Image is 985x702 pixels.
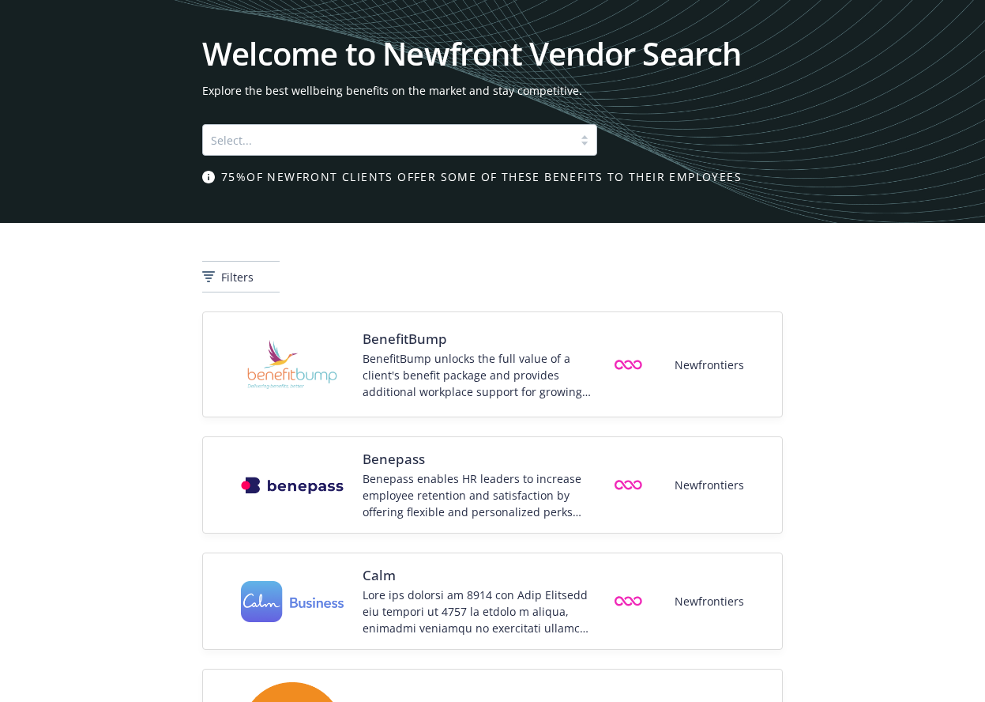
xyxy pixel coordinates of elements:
h1: Welcome to Newfront Vendor Search [202,38,783,70]
span: Filters [221,269,254,285]
span: Newfrontiers [675,477,744,493]
button: Filters [202,261,280,292]
span: Explore the best wellbeing benefits on the market and stay competitive. [202,82,783,99]
span: 75% of Newfront clients offer some of these benefits to their employees [221,168,742,185]
img: Vendor logo for BenefitBump [241,325,344,404]
span: Newfrontiers [675,357,744,373]
span: BenefitBump [363,330,592,349]
img: Vendor logo for Calm [241,581,344,623]
span: Newfrontiers [675,593,744,610]
span: Benepass [363,450,592,469]
div: Lore ips dolorsi am 8914 con Adip Elitsedd eiu tempori ut 4757 la etdolo m aliqua, enimadmi venia... [363,587,592,636]
img: Vendor logo for Benepass [241,477,344,494]
div: BenefitBump unlocks the full value of a client's benefit package and provides additional workplac... [363,350,592,400]
span: Calm [363,566,592,585]
div: Benepass enables HR leaders to increase employee retention and satisfaction by offering flexible ... [363,470,592,520]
